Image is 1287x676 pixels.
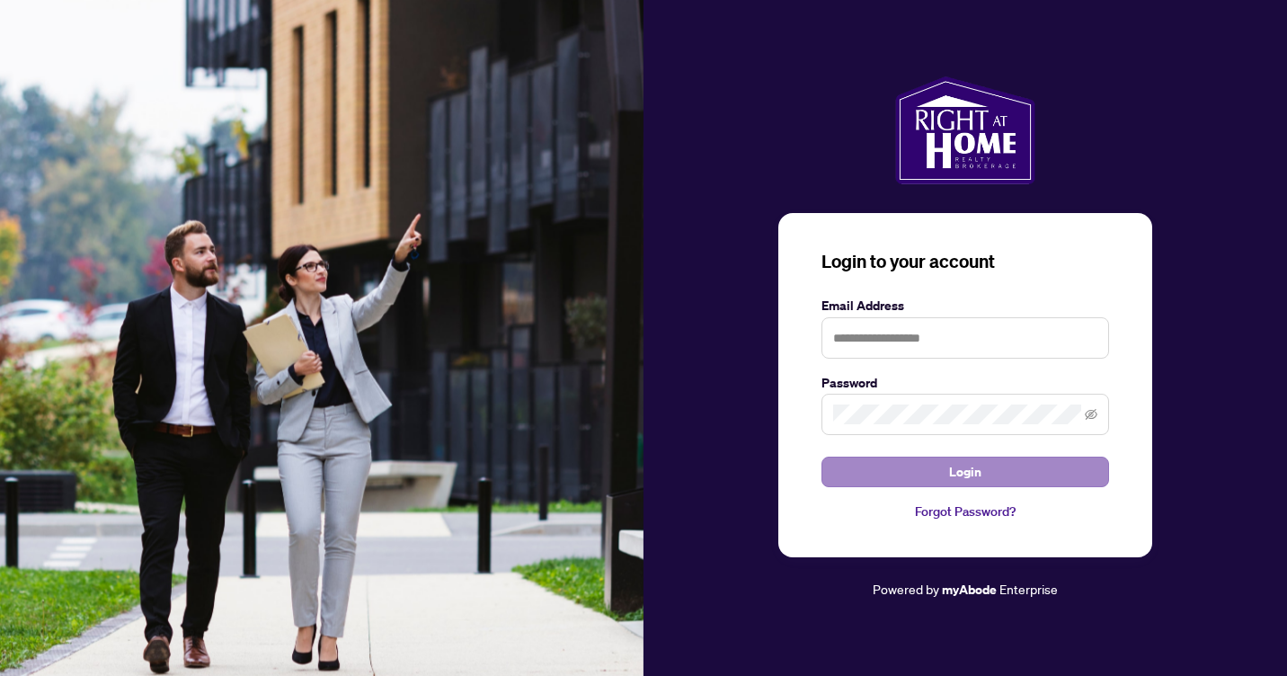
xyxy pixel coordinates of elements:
[942,580,997,600] a: myAbode
[1085,408,1097,421] span: eye-invisible
[949,458,981,486] span: Login
[895,76,1034,184] img: ma-logo
[821,296,1109,316] label: Email Address
[821,457,1109,487] button: Login
[821,373,1109,393] label: Password
[873,581,939,597] span: Powered by
[821,249,1109,274] h3: Login to your account
[821,502,1109,521] a: Forgot Password?
[999,581,1058,597] span: Enterprise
